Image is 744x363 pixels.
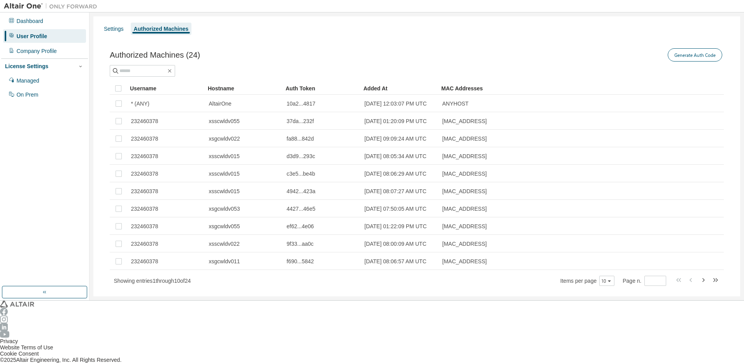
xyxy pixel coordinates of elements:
span: xsscwldv055 [209,118,240,124]
div: MAC Addresses [441,82,647,95]
span: 10a2...4817 [287,100,316,107]
span: 232460378 [131,258,158,264]
span: xsgcwldv022 [209,136,240,142]
span: fa88...842d [287,136,314,142]
span: 232460378 [131,223,158,229]
span: Page n. [623,276,666,286]
div: License Settings [5,63,48,69]
span: xsgcwldv055 [209,223,240,229]
span: [MAC_ADDRESS] [442,241,487,247]
span: 4942...423a [287,188,316,194]
span: f690...5842 [287,258,314,264]
span: ef62...4e06 [287,223,314,229]
div: On Prem [16,92,38,98]
span: [MAC_ADDRESS] [442,153,487,159]
span: AltairOne [209,100,232,107]
div: User Profile [16,33,47,39]
span: * (ANY) [131,100,149,107]
span: xsscwldv015 [209,171,240,177]
button: Generate Auth Code [668,48,722,62]
span: Items per page [560,276,614,286]
span: 37da...232f [287,118,314,124]
div: Settings [104,26,124,32]
span: Authorized Machines (24) [110,51,200,60]
span: [MAC_ADDRESS] [442,171,487,177]
div: Username [130,82,202,95]
span: [DATE] 01:20:09 PM UTC [365,118,427,124]
span: xsscwldv015 [209,188,240,194]
span: [MAC_ADDRESS] [442,223,487,229]
div: Authorized Machines [134,26,189,32]
span: xsscwldv015 [209,153,240,159]
span: 232460378 [131,171,158,177]
span: 232460378 [131,136,158,142]
span: [DATE] 07:50:05 AM UTC [365,206,426,212]
span: d3d9...293c [287,153,315,159]
span: c3e5...be4b [287,171,315,177]
span: [MAC_ADDRESS] [442,136,487,142]
span: xsscwldv022 [209,241,240,247]
div: Added At [363,82,435,95]
span: [DATE] 08:00:09 AM UTC [365,241,426,247]
div: Auth Token [286,82,357,95]
span: ANYHOST [442,100,469,107]
span: [DATE] 01:22:09 PM UTC [365,223,427,229]
span: [DATE] 08:05:34 AM UTC [365,153,426,159]
span: [DATE] 08:07:27 AM UTC [365,188,426,194]
div: Dashboard [16,18,43,24]
span: [DATE] 09:09:24 AM UTC [365,136,426,142]
span: 4427...46e5 [287,206,316,212]
span: [DATE] 08:06:29 AM UTC [365,171,426,177]
span: 232460378 [131,241,158,247]
img: Altair One [4,2,101,10]
span: 232460378 [131,118,158,124]
span: [MAC_ADDRESS] [442,188,487,194]
span: Showing entries 1 through 10 of 24 [114,278,191,284]
span: 232460378 [131,188,158,194]
span: 232460378 [131,206,158,212]
div: Hostname [208,82,279,95]
span: xsgcwldv011 [209,258,240,264]
span: [DATE] 12:03:07 PM UTC [365,100,427,107]
span: [MAC_ADDRESS] [442,118,487,124]
button: 10 [601,278,612,284]
span: [DATE] 08:06:57 AM UTC [365,258,426,264]
div: Company Profile [16,48,57,54]
span: xsgcwldv053 [209,206,240,212]
div: Managed [16,78,39,84]
span: [MAC_ADDRESS] [442,258,487,264]
span: [MAC_ADDRESS] [442,206,487,212]
span: 9f33...aa0c [287,241,314,247]
span: 232460378 [131,153,158,159]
